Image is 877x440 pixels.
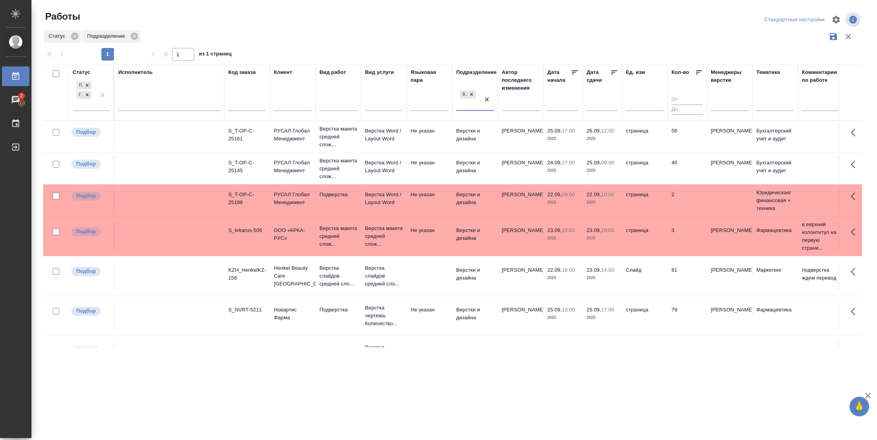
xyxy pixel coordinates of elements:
button: Здесь прячутся важные кнопки [846,187,865,206]
p: Подбор [76,267,96,275]
p: подверстка ждем перевод [802,266,840,282]
td: [PERSON_NAME] [498,155,543,182]
p: Верстка макета средней слож... [319,157,357,180]
div: Статус [44,30,81,43]
td: Верстки и дизайна [452,223,498,250]
p: Верстка Word / Layout Word [365,191,403,206]
p: 10:00 [601,191,614,197]
button: Здесь прячутся важные кнопки [846,123,865,142]
div: split button [762,14,827,26]
div: Дата сдачи [587,68,610,84]
td: 58 [668,123,707,151]
p: 09:00 [562,191,575,197]
div: Исполнитель [118,68,153,76]
td: Верстки и дизайна [452,342,498,369]
p: Верстка чертежа. Количество... [365,344,403,367]
div: Верстки и дизайна [460,90,467,99]
p: 23.09, [587,227,601,233]
p: Верстка Word / Layout Word [365,127,403,143]
p: 2025 [547,199,579,206]
button: Сбросить фильтры [841,29,856,44]
td: Верстки и дизайна [452,187,498,214]
p: 2025 [587,167,618,175]
div: Подбор, Готов к работе [76,90,92,100]
td: 81 [668,262,707,290]
p: Верстка макета средней слож... [319,125,357,149]
p: [PERSON_NAME] [711,266,749,274]
span: Работы [43,10,80,23]
p: Подверстка [319,191,357,199]
div: Можно подбирать исполнителей [71,159,110,169]
p: Бухгалтерский учет и аудит [756,127,794,143]
p: 2025 [587,199,618,206]
p: 2025 [547,135,579,143]
td: Не указан [407,223,452,250]
p: 17:00 [562,160,575,166]
span: из 1 страниц [199,49,232,61]
p: Верстка макета средней слож... [319,225,357,248]
p: 22.09, [587,191,601,197]
td: Не указан [407,342,452,369]
p: 16:00 [562,267,575,273]
td: Слайд [622,262,668,290]
div: Верстки и дизайна [459,90,477,99]
p: Подбор [76,228,96,236]
div: Готов к работе [77,91,83,99]
td: Верстки и дизайна [452,262,498,290]
p: [PERSON_NAME] [711,346,749,353]
div: S_NVRT-5211 [228,306,266,314]
p: 25.09, [547,128,562,134]
p: 22.09, [547,267,562,273]
td: страница [622,223,668,250]
td: [PERSON_NAME] [498,302,543,330]
span: 2 [15,92,28,100]
div: S_NVRT-5211 [228,346,266,353]
p: 24.09, [547,160,562,166]
p: 19.09, [547,346,562,352]
p: 22.09, [587,346,601,352]
div: Код заказа [228,68,256,76]
td: Верстки и дизайна [452,155,498,182]
div: Автор последнего изменения [502,68,539,92]
div: S_T-OP-C-25161 [228,127,266,143]
p: Подбор [76,128,96,136]
td: [PERSON_NAME] [498,187,543,214]
p: 13:00 [562,307,575,313]
p: Фармацевтика [756,226,794,234]
p: Подбор [76,347,96,355]
td: страница [622,155,668,182]
input: От [672,95,703,105]
p: 2025 [587,314,618,322]
div: Вид услуги [365,68,394,76]
td: [PERSON_NAME] [498,223,543,250]
p: 17:00 [562,346,575,352]
p: Henkel Beauty Care [GEOGRAPHIC_DATA] [274,264,312,288]
p: 25.09, [587,160,601,166]
button: Здесь прячутся важные кнопки [846,342,865,361]
p: Верстка Word / Layout Word [365,159,403,175]
p: Новартис Фарма [274,306,312,322]
td: страница [622,302,668,330]
p: Новартис Фарма [274,346,312,361]
p: [PERSON_NAME] [711,127,749,135]
span: 🙏 [853,398,866,415]
p: Подбор [76,307,96,315]
div: Подразделение [83,30,141,43]
p: Фармацевтика [756,306,794,314]
button: Здесь прячутся важные кнопки [846,223,865,241]
td: Не указан [407,187,452,214]
div: Можно подбирать исполнителей [71,191,110,201]
p: [PERSON_NAME] [711,306,749,314]
div: Кол-во [672,68,689,76]
p: 2025 [547,234,579,242]
p: Бухгалтерский учет и аудит [756,159,794,175]
div: S_T-OP-C-25198 [228,191,266,206]
p: 17:00 [562,128,575,134]
p: 22.09, [547,191,562,197]
div: Клиент [274,68,292,76]
div: Можно подбирать исполнителей [71,306,110,317]
div: Вид работ [319,68,346,76]
div: Менеджеры верстки [711,68,749,84]
p: Фармацевтика [756,346,794,353]
p: РУСАЛ Глобал Менеджмент [274,159,312,175]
